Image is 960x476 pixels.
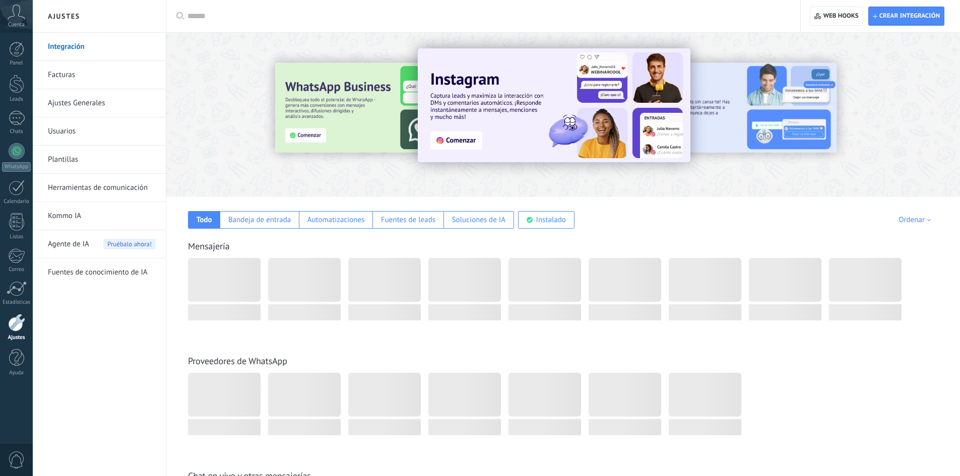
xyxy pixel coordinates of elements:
a: Integración [48,33,156,61]
span: Crear integración [879,12,940,20]
div: Calendario [2,198,31,205]
a: Mensajería [188,240,230,252]
span: Agente de IA [48,230,89,258]
a: Agente de IA Pruébalo ahora! [48,230,156,258]
button: Web hooks [810,7,863,26]
span: Cuenta [8,22,25,28]
a: Ajustes Generales [48,89,156,117]
div: Estadísticas [2,299,31,306]
div: Ajustes [2,334,31,341]
a: Usuarios [48,117,156,146]
div: Fuentes de leads [381,215,435,225]
img: Slide 1 [418,48,690,162]
div: Ayuda [2,370,31,376]
a: Proveedores de WhatsApp [188,355,287,367]
div: Soluciones de IA [452,215,505,225]
li: Plantillas [33,146,166,174]
div: Bandeja de entrada [228,215,291,225]
span: Pruébalo ahora! [103,239,156,249]
div: Instalado [536,215,566,225]
a: Plantillas [48,146,156,174]
div: Chats [2,128,31,135]
div: Correo [2,266,31,273]
li: Ajustes Generales [33,89,166,117]
img: Slide 2 [622,63,837,153]
div: Panel [2,60,31,66]
li: Herramientas de comunicación [33,174,166,202]
li: Facturas [33,61,166,89]
div: Listas [2,234,31,240]
a: Herramientas de comunicación [48,174,156,202]
li: Fuentes de conocimiento de IA [33,258,166,286]
span: Web hooks [823,12,859,20]
li: Kommo IA [33,202,166,230]
a: Facturas [48,61,156,89]
div: Todo [197,215,212,225]
li: Usuarios [33,117,166,146]
img: Slide 3 [275,63,490,153]
div: WhatsApp [2,162,31,172]
div: Ordenar [899,215,934,225]
div: Automatizaciones [307,215,365,225]
li: Integración [33,33,166,61]
li: Agente de IA [33,230,166,258]
button: Crear integración [868,7,944,26]
a: Kommo IA [48,202,156,230]
div: Leads [2,96,31,103]
a: Fuentes de conocimiento de IA [48,258,156,287]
